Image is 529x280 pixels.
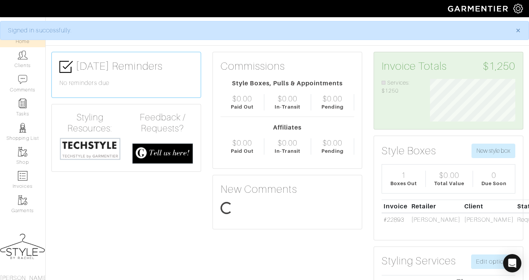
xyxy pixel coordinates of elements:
[439,171,459,180] div: $0.00
[481,180,507,187] div: Due Soon
[471,254,515,269] a: Edit options
[275,103,300,110] div: In-Transit
[231,147,253,155] div: Paid Out
[59,60,193,74] h3: [DATE] Reminders
[8,26,504,35] div: Signed in successfully.
[221,60,285,73] h3: Commissions
[278,138,297,147] div: $0.00
[409,200,462,213] th: Retailer
[444,2,513,15] img: garmentier-logo-header-white-b43fb05a5012e4ada735d5af1a66efaba907eab6374d6393d1fbf88cb4ef424d.png
[462,213,515,226] td: [PERSON_NAME]
[384,216,404,223] a: #22893
[18,147,27,157] img: garments-icon-b7da505a4dc4fd61783c78ac3ca0ef83fa9d6f193b1c9dc38574b1d14d53ca28.png
[382,254,456,267] h3: Styling Services
[231,103,253,110] div: Paid Out
[321,103,343,110] div: Pending
[321,147,343,155] div: Pending
[382,60,515,73] h3: Invoice Totals
[18,50,27,60] img: clients-icon-6bae9207a08558b7cb47a8932f037763ab4055f8c8b6bfacd5dc20c3e0201464.png
[401,171,406,180] div: 1
[409,213,462,226] td: [PERSON_NAME]
[18,123,27,133] img: stylists-icon-eb353228a002819b7ec25b43dbf5f0378dd9e0616d9560372ff212230b889e62.png
[278,94,297,103] div: $0.00
[18,171,27,181] img: orders-icon-0abe47150d42831381b5fb84f609e132dff9fe21cb692f30cb5eec754e2cba89.png
[18,99,27,108] img: reminder-icon-8004d30b9f0a5d33ae49ab947aed9ed385cf756f9e5892f1edd6e32f2345188e.png
[382,144,436,157] h3: Style Boxes
[471,144,515,158] button: New style box
[59,112,121,134] h4: Styling Resources:
[59,80,193,87] h6: No reminders due
[232,138,252,147] div: $0.00
[18,195,27,205] img: garments-icon-b7da505a4dc4fd61783c78ac3ca0ef83fa9d6f193b1c9dc38574b1d14d53ca28.png
[323,138,342,147] div: $0.00
[132,112,193,134] h4: Feedback / Requests?
[513,4,523,13] img: gear-icon-white-bd11855cb880d31180b6d7d6211b90ccbf57a29d726f0c71d8c61bd08dd39cc2.png
[59,60,73,74] img: check-box-icon-36a4915ff3ba2bd8f6e4f29bc755bb66becd62c870f447fc0dd1365fcfddab58.png
[503,254,521,272] div: Open Intercom Messenger
[434,180,465,187] div: Total Value
[483,60,515,73] span: $1,250
[221,123,354,132] div: Affiliates
[515,25,521,35] span: ×
[221,79,354,88] div: Style Boxes, Pulls & Appointments
[323,94,342,103] div: $0.00
[232,94,252,103] div: $0.00
[275,147,300,155] div: In-Transit
[59,137,121,160] img: techstyle-93310999766a10050dc78ceb7f971a75838126fd19372ce40ba20cdf6a89b94b.png
[382,79,419,95] li: Services: $1250
[382,200,409,213] th: Invoice
[18,75,27,84] img: comment-icon-a0a6a9ef722e966f86d9cbdc48e553b5cf19dbc54f86b18d962a5391bc8f6eb6.png
[221,183,354,196] h3: New Comments
[462,200,515,213] th: Client
[492,171,496,180] div: 0
[132,143,193,164] img: feedback_requests-3821251ac2bd56c73c230f3229a5b25d6eb027adea667894f41107c140538ee0.png
[390,180,417,187] div: Boxes Out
